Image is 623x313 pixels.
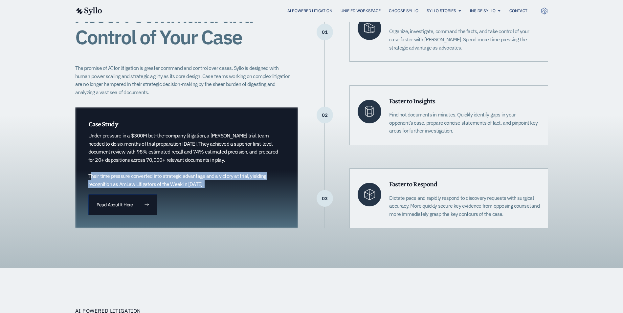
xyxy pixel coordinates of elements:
p: The promise of AI for litigation is greater command and control over cases. Syllo is designed wit... [75,64,295,96]
p: 01 [317,32,333,32]
p: 03 [317,198,333,199]
p: 02 [317,115,333,115]
span: Faster to Respond [389,180,437,188]
a: Read About It Here [88,194,157,215]
span: Case Study [88,120,118,128]
a: Syllo Stories [427,8,456,14]
span: Faster to Insights [389,97,435,105]
a: Unified Workspace [341,8,381,14]
p: Dictate pace and rapidly respond to discovery requests with surgical accuracy. More quickly secur... [389,194,540,218]
div: Menu Toggle [115,8,527,14]
p: Organize, investigate, command the facts, and take control of your case faster with [PERSON_NAME]... [389,27,540,52]
nav: Menu [115,8,527,14]
span: Assert Command and Control of Your Case [75,2,253,50]
a: Contact [509,8,527,14]
span: Read About It Here [97,202,133,207]
a: Choose Syllo [389,8,418,14]
img: syllo [75,7,102,15]
a: AI Powered Litigation [287,8,332,14]
p: Find hot documents in minutes. Quickly identify gaps in your opponent’s case, prepare concise sta... [389,111,540,135]
p: Under pressure in a $300M bet-the-company litigation, a [PERSON_NAME] trial team needed to do six... [88,132,278,188]
a: Inside Syllo [470,8,496,14]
